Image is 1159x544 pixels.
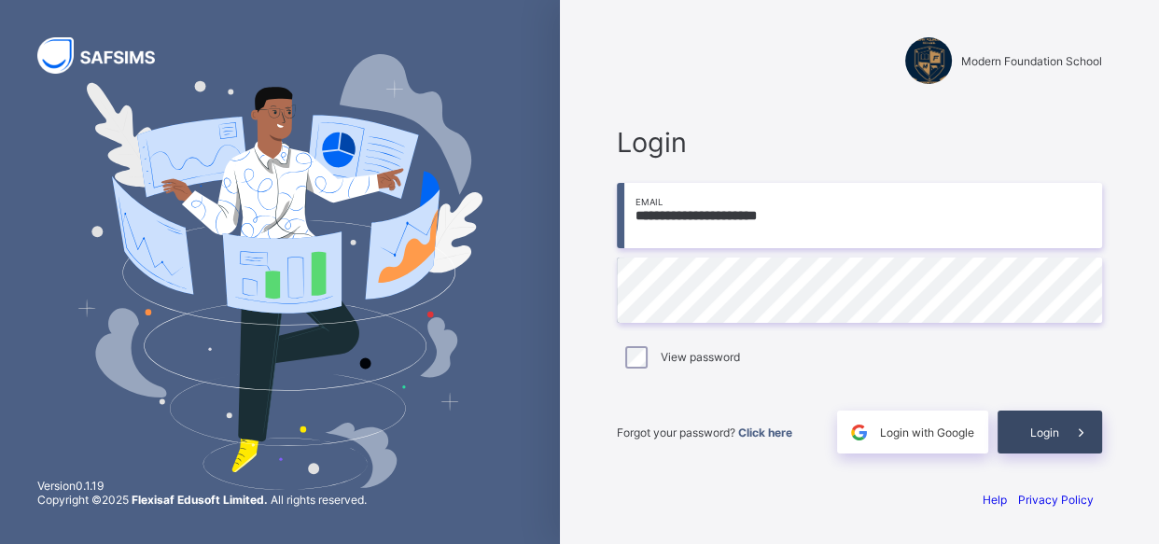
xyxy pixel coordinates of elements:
img: SAFSIMS Logo [37,37,177,74]
strong: Flexisaf Edusoft Limited. [132,493,268,507]
span: Modern Foundation School [961,54,1102,68]
span: Forgot your password? [617,425,792,439]
a: Help [983,493,1007,507]
a: Click here [738,425,792,439]
span: Login [1030,425,1059,439]
span: Copyright © 2025 All rights reserved. [37,493,367,507]
a: Privacy Policy [1018,493,1094,507]
img: google.396cfc9801f0270233282035f929180a.svg [848,422,870,443]
img: Hero Image [77,54,482,489]
span: Version 0.1.19 [37,479,367,493]
span: Login [617,126,1102,159]
span: Login with Google [880,425,974,439]
label: View password [661,350,740,364]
